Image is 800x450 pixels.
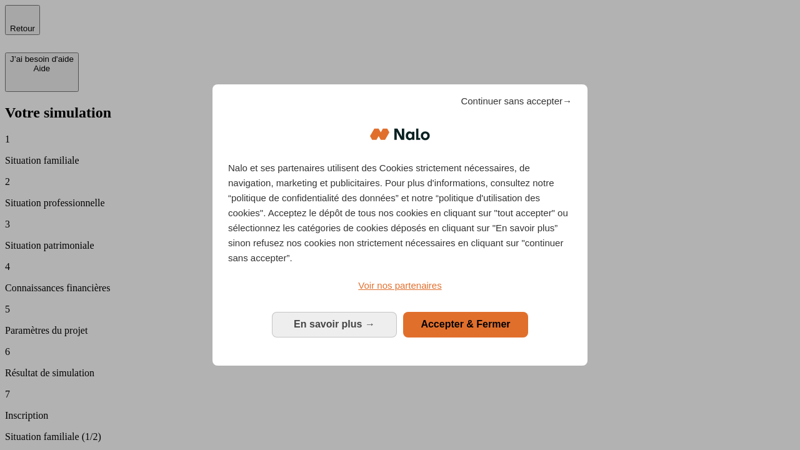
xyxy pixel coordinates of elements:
p: Nalo et ses partenaires utilisent des Cookies strictement nécessaires, de navigation, marketing e... [228,161,572,266]
button: En savoir plus: Configurer vos consentements [272,312,397,337]
div: Bienvenue chez Nalo Gestion du consentement [212,84,587,365]
img: Logo [370,116,430,153]
span: Accepter & Fermer [421,319,510,329]
span: Voir nos partenaires [358,280,441,291]
span: Continuer sans accepter→ [461,94,572,109]
button: Accepter & Fermer: Accepter notre traitement des données et fermer [403,312,528,337]
a: Voir nos partenaires [228,278,572,293]
span: En savoir plus → [294,319,375,329]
